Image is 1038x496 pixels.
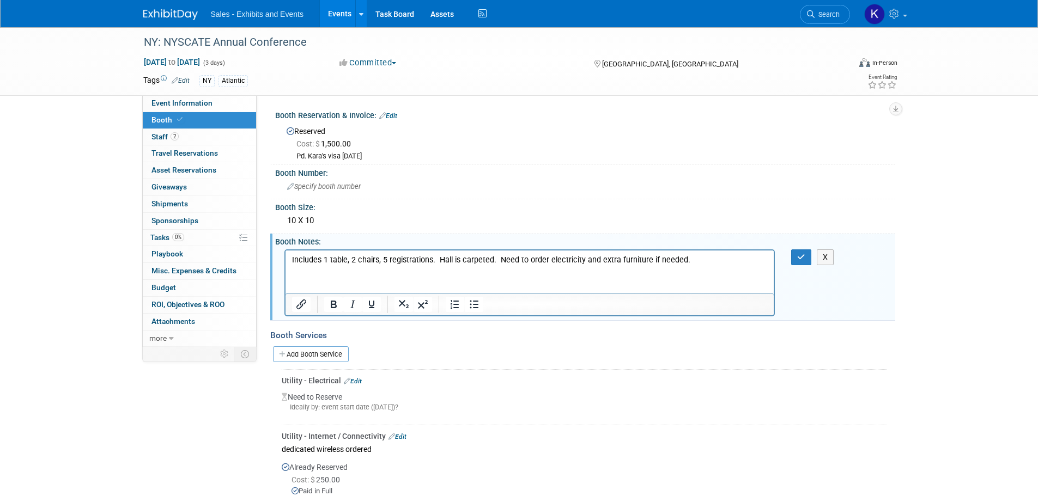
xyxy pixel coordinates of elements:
[151,249,183,258] span: Playbook
[151,216,198,225] span: Sponsorships
[389,433,406,440] a: Edit
[324,297,343,312] button: Bold
[143,280,256,296] a: Budget
[270,329,895,341] div: Booth Services
[859,58,870,67] img: Format-Inperson.png
[867,75,897,80] div: Event Rating
[171,132,179,140] span: 2
[282,442,887,456] div: dedicated wireless ordered
[296,139,355,148] span: 1,500.00
[172,77,190,84] a: Edit
[151,283,176,292] span: Budget
[292,475,344,484] span: 250.00
[292,475,316,484] span: Cost: $
[177,117,183,123] i: Booth reservation complete
[215,347,234,361] td: Personalize Event Tab Strip
[140,33,834,52] div: NY: NYSCATE Annual Conference
[414,297,432,312] button: Superscript
[143,145,256,162] a: Travel Reservations
[275,234,895,247] div: Booth Notes:
[296,152,887,161] div: Pd. Kara's visa [DATE]
[149,334,167,342] span: more
[143,297,256,313] a: ROI, Objectives & ROO
[282,375,887,386] div: Utility - Electrical
[151,266,236,275] span: Misc. Expenses & Credits
[394,297,413,312] button: Subscript
[143,246,256,262] a: Playbook
[282,402,887,412] div: Ideally by: event start date ([DATE])?
[286,250,774,293] iframe: Rich Text Area
[218,75,248,87] div: Atlantic
[143,9,198,20] img: ExhibitDay
[283,123,887,161] div: Reserved
[786,57,898,73] div: Event Format
[199,75,215,87] div: NY
[143,95,256,112] a: Event Information
[143,162,256,179] a: Asset Reservations
[143,330,256,347] a: more
[151,115,185,124] span: Booth
[273,346,349,362] a: Add Booth Service
[151,317,195,326] span: Attachments
[151,182,187,191] span: Giveaways
[283,212,887,229] div: 10 X 10
[362,297,381,312] button: Underline
[151,132,179,141] span: Staff
[275,165,895,179] div: Booth Number:
[151,300,224,309] span: ROI, Objectives & ROO
[143,196,256,212] a: Shipments
[446,297,464,312] button: Numbered list
[143,129,256,145] a: Staff2
[151,199,188,208] span: Shipments
[344,377,362,385] a: Edit
[800,5,850,24] a: Search
[815,10,840,19] span: Search
[211,10,303,19] span: Sales - Exhibits and Events
[282,431,887,442] div: Utility - Internet / Connectivity
[602,60,738,68] span: [GEOGRAPHIC_DATA], [GEOGRAPHIC_DATA]
[379,112,397,120] a: Edit
[150,233,184,242] span: Tasks
[817,249,834,265] button: X
[143,179,256,195] a: Giveaways
[287,182,361,191] span: Specify booth number
[282,386,887,421] div: Need to Reserve
[864,4,885,25] img: Kara Haven
[202,59,225,66] span: (3 days)
[143,112,256,128] a: Booth
[465,297,483,312] button: Bullet list
[143,230,256,246] a: Tasks0%
[143,213,256,229] a: Sponsorships
[275,199,895,213] div: Booth Size:
[143,314,256,330] a: Attachments
[151,166,216,174] span: Asset Reservations
[143,57,201,67] span: [DATE] [DATE]
[296,139,321,148] span: Cost: $
[343,297,362,312] button: Italic
[292,297,311,312] button: Insert/edit link
[143,263,256,279] a: Misc. Expenses & Credits
[151,99,213,107] span: Event Information
[143,75,190,87] td: Tags
[151,149,218,157] span: Travel Reservations
[167,58,177,66] span: to
[172,233,184,241] span: 0%
[872,59,897,67] div: In-Person
[234,347,256,361] td: Toggle Event Tabs
[275,107,895,121] div: Booth Reservation & Invoice:
[336,57,400,69] button: Committed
